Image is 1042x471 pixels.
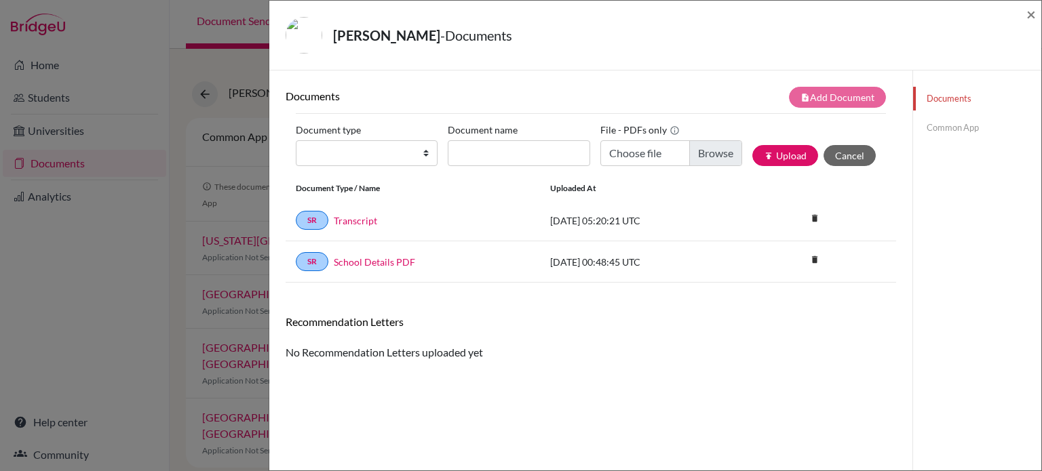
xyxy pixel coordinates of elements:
button: Close [1026,6,1036,22]
a: Documents [913,87,1041,110]
a: SR [296,211,328,230]
div: Document Type / Name [286,182,540,194]
label: File - PDFs only [600,119,680,140]
div: No Recommendation Letters uploaded yet [286,315,896,361]
i: delete [805,208,825,228]
a: delete [805,210,825,228]
a: Common App [913,116,1041,140]
strong: [PERSON_NAME] [333,27,440,43]
button: Cancel [824,145,876,166]
button: note_addAdd Document [789,87,886,108]
i: delete [805,249,825,270]
span: × [1026,4,1036,24]
div: Uploaded at [540,182,744,194]
div: [DATE] 05:20:21 UTC [540,213,744,228]
label: Document type [296,119,361,140]
a: delete [805,251,825,270]
h6: Recommendation Letters [286,315,896,328]
span: - Documents [440,27,512,43]
i: note_add [800,93,810,102]
i: publish [764,151,773,161]
div: [DATE] 00:48:45 UTC [540,255,744,269]
a: SR [296,252,328,271]
a: Transcript [334,213,377,228]
h6: Documents [286,89,591,102]
button: publishUpload [752,145,818,166]
label: Document name [448,119,518,140]
a: School Details PDF [334,255,415,269]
